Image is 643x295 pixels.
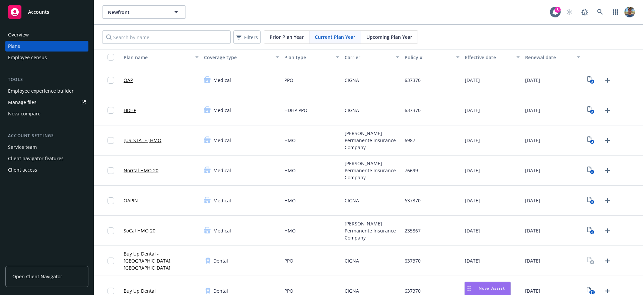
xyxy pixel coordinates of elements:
[602,225,613,236] a: Upload Plan Documents
[585,256,596,266] a: View Plan Documents
[233,30,261,44] button: Filters
[591,230,593,234] text: 6
[525,54,573,61] div: Renewal date
[555,7,561,13] div: 8
[8,41,20,52] div: Plans
[602,165,613,176] a: Upload Plan Documents
[585,105,596,116] a: View Plan Documents
[465,257,480,264] span: [DATE]
[8,142,37,153] div: Service team
[8,108,41,119] div: Nova compare
[5,3,88,21] a: Accounts
[405,197,421,204] span: 637370
[284,287,293,294] span: PPO
[284,257,293,264] span: PPO
[465,167,480,174] span: [DATE]
[124,250,199,271] a: Buy Up Dental - [GEOGRAPHIC_DATA], [GEOGRAPHIC_DATA]
[345,287,359,294] span: CIGNA
[204,54,272,61] div: Coverage type
[282,49,342,65] button: Plan type
[108,167,114,174] input: Toggle Row Selected
[525,137,540,144] span: [DATE]
[124,197,138,204] a: OAPIN
[405,287,421,294] span: 637370
[213,197,231,204] span: Medical
[465,282,511,295] button: Nova Assist
[345,160,400,181] span: [PERSON_NAME] Permanente Insurance Company
[102,30,231,44] input: Search by name
[5,29,88,40] a: Overview
[591,110,593,114] text: 8
[5,108,88,119] a: Nova compare
[402,49,462,65] button: Policy #
[525,167,540,174] span: [DATE]
[28,9,49,15] span: Accounts
[585,225,596,236] a: View Plan Documents
[405,77,421,84] span: 637370
[609,5,622,19] a: Switch app
[284,227,296,234] span: HMO
[108,258,114,264] input: Toggle Row Selected
[405,227,421,234] span: 235867
[5,86,88,96] a: Employee experience builder
[465,282,473,295] div: Drag to move
[124,107,136,114] a: HDHP
[108,288,114,294] input: Toggle Row Selected
[345,54,392,61] div: Carrier
[345,257,359,264] span: CIGNA
[525,257,540,264] span: [DATE]
[345,197,359,204] span: CIGNA
[124,227,155,234] a: SoCal HMO 20
[284,197,296,204] span: HMO
[108,107,114,114] input: Toggle Row Selected
[465,54,512,61] div: Effective date
[102,5,186,19] button: Newfront
[602,135,613,146] a: Upload Plan Documents
[8,29,29,40] div: Overview
[366,33,412,40] span: Upcoming Plan Year
[235,32,259,42] span: Filters
[525,197,540,204] span: [DATE]
[462,49,522,65] button: Effective date
[591,80,593,84] text: 8
[244,34,258,41] span: Filters
[405,137,415,144] span: 6987
[345,77,359,84] span: CIGNA
[8,153,64,164] div: Client navigator features
[590,290,594,295] text: 11
[270,33,304,40] span: Prior Plan Year
[12,273,62,280] span: Open Client Navigator
[591,200,593,204] text: 8
[213,77,231,84] span: Medical
[8,86,74,96] div: Employee experience builder
[585,75,596,86] a: View Plan Documents
[345,220,400,241] span: [PERSON_NAME] Permanente Insurance Company
[284,137,296,144] span: HMO
[5,132,88,139] div: Account settings
[108,137,114,144] input: Toggle Row Selected
[465,137,480,144] span: [DATE]
[345,107,359,114] span: CIGNA
[602,195,613,206] a: Upload Plan Documents
[284,107,307,114] span: HDHP PPO
[124,287,156,294] a: Buy Up Dental
[284,167,296,174] span: HMO
[602,105,613,116] a: Upload Plan Documents
[5,142,88,153] a: Service team
[591,170,593,174] text: 6
[8,165,37,175] div: Client access
[213,257,228,264] span: Dental
[213,227,231,234] span: Medical
[342,49,402,65] button: Carrier
[602,75,613,86] a: Upload Plan Documents
[465,227,480,234] span: [DATE]
[345,130,400,151] span: [PERSON_NAME] Permanente Insurance Company
[578,5,591,19] a: Report a Bug
[213,137,231,144] span: Medical
[465,77,480,84] span: [DATE]
[108,77,114,84] input: Toggle Row Selected
[108,9,166,16] span: Newfront
[465,197,480,204] span: [DATE]
[585,135,596,146] a: View Plan Documents
[5,52,88,63] a: Employee census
